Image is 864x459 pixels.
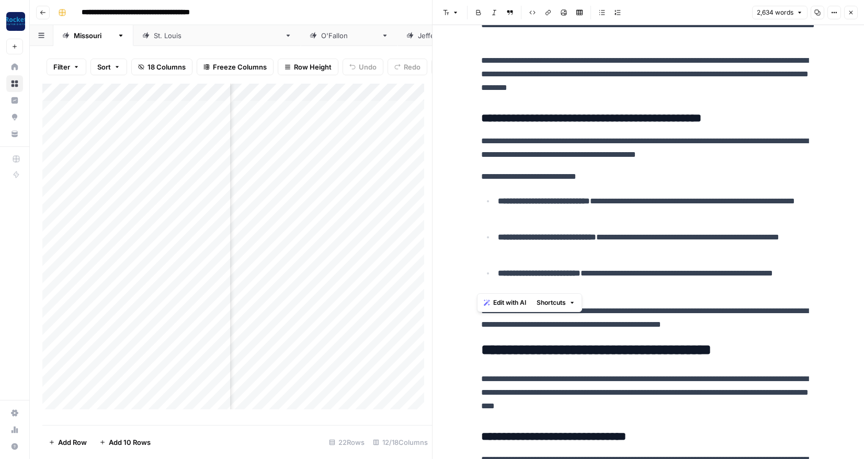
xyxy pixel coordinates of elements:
[757,8,793,17] span: 2,634 words
[109,437,151,447] span: Add 10 Rows
[131,59,192,75] button: 18 Columns
[6,438,23,455] button: Help + Support
[480,296,530,309] button: Edit with AI
[6,8,23,35] button: Workspace: Rocket Pilots
[6,421,23,438] a: Usage
[752,6,808,19] button: 2,634 words
[418,30,488,41] div: [GEOGRAPHIC_DATA]
[532,296,579,309] button: Shortcuts
[90,59,127,75] button: Sort
[6,75,23,92] a: Browse
[154,30,280,41] div: [GEOGRAPHIC_DATA][PERSON_NAME]
[388,59,427,75] button: Redo
[537,298,566,307] span: Shortcuts
[97,62,111,72] span: Sort
[294,62,332,72] span: Row Height
[74,30,113,41] div: [US_STATE]
[6,92,23,109] a: Insights
[53,25,133,46] a: [US_STATE]
[6,12,25,31] img: Rocket Pilots Logo
[42,434,93,451] button: Add Row
[369,434,432,451] div: 12/18 Columns
[93,434,157,451] button: Add 10 Rows
[53,62,70,72] span: Filter
[321,30,377,41] div: [PERSON_NAME]
[197,59,274,75] button: Freeze Columns
[359,62,377,72] span: Undo
[493,298,526,307] span: Edit with AI
[58,437,87,447] span: Add Row
[6,109,23,125] a: Opportunities
[147,62,186,72] span: 18 Columns
[278,59,338,75] button: Row Height
[397,25,509,46] a: [GEOGRAPHIC_DATA]
[343,59,383,75] button: Undo
[301,25,397,46] a: [PERSON_NAME]
[133,25,301,46] a: [GEOGRAPHIC_DATA][PERSON_NAME]
[47,59,86,75] button: Filter
[213,62,267,72] span: Freeze Columns
[325,434,369,451] div: 22 Rows
[6,125,23,142] a: Your Data
[404,62,420,72] span: Redo
[6,59,23,75] a: Home
[6,405,23,421] a: Settings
